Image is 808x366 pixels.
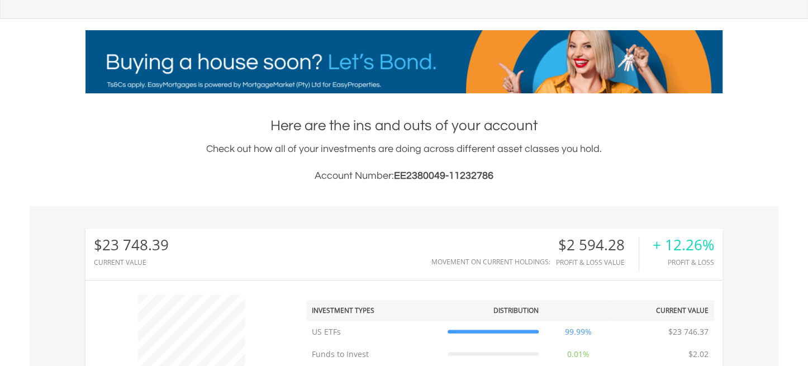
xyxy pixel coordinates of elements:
td: US ETFs [306,321,442,343]
span: EE2380049-11232786 [394,170,493,181]
td: Funds to Invest [306,343,442,365]
th: Investment Types [306,300,442,321]
img: EasyMortage Promotion Banner [85,30,723,93]
td: $2.02 [683,343,714,365]
h1: Here are the ins and outs of your account [85,116,723,136]
td: 99.99% [544,321,612,343]
h3: Account Number: [85,168,723,184]
div: + 12.26% [653,237,714,253]
div: CURRENT VALUE [94,259,169,266]
div: $23 748.39 [94,237,169,253]
td: 0.01% [544,343,612,365]
div: Movement on Current Holdings: [431,258,550,265]
th: Current Value [612,300,714,321]
div: Profit & Loss Value [556,259,639,266]
div: Check out how all of your investments are doing across different asset classes you hold. [85,141,723,184]
div: Profit & Loss [653,259,714,266]
td: $23 746.37 [663,321,714,343]
div: $2 594.28 [556,237,639,253]
div: Distribution [493,306,539,315]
